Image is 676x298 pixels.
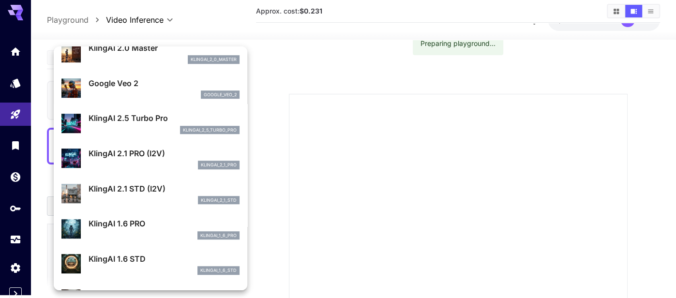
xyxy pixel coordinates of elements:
[191,56,237,63] p: klingai_2_0_master
[200,267,237,274] p: klingai_1_6_std
[61,74,240,103] div: Google Veo 2google_veo_2
[61,214,240,243] div: KlingAI 1.6 PROklingai_1_6_pro
[89,253,240,265] p: KlingAI 1.6 STD
[200,232,237,239] p: klingai_1_6_pro
[201,197,237,204] p: klingai_2_1_std
[61,144,240,173] div: KlingAI 2.1 PRO (I2V)klingai_2_1_pro
[61,38,240,68] div: KlingAI 2.0 Masterklingai_2_0_master
[89,112,240,124] p: KlingAI 2.5 Turbo Pro
[201,162,237,168] p: klingai_2_1_pro
[183,127,237,134] p: klingai_2_5_turbo_pro
[61,108,240,138] div: KlingAI 2.5 Turbo Proklingai_2_5_turbo_pro
[89,148,240,159] p: KlingAI 2.1 PRO (I2V)
[89,183,240,194] p: KlingAI 2.1 STD (I2V)
[89,42,240,54] p: KlingAI 2.0 Master
[89,218,240,229] p: KlingAI 1.6 PRO
[61,179,240,209] div: KlingAI 2.1 STD (I2V)klingai_2_1_std
[204,91,237,98] p: google_veo_2
[61,249,240,279] div: KlingAI 1.6 STDklingai_1_6_std
[89,77,240,89] p: Google Veo 2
